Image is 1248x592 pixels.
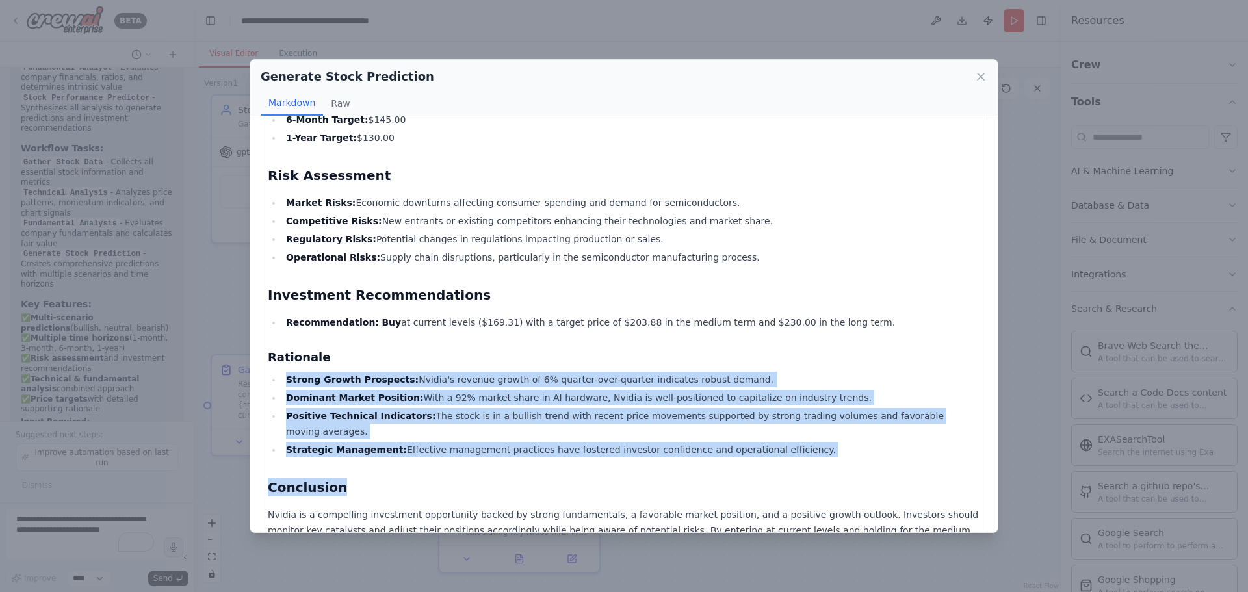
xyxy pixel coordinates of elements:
h2: Conclusion [268,478,980,496]
h2: Generate Stock Prediction [261,68,434,86]
li: The stock is in a bullish trend with recent price movements supported by strong trading volumes a... [282,408,980,439]
li: Potential changes in regulations impacting production or sales. [282,231,980,247]
strong: Strong Growth Prospects: [286,374,419,385]
h2: Investment Recommendations [268,286,980,304]
strong: Positive Technical Indicators: [286,411,436,421]
li: Economic downturns affecting consumer spending and demand for semiconductors. [282,195,980,211]
li: Effective management practices have fostered investor confidence and operational efficiency. [282,442,980,457]
button: Raw [323,91,357,116]
strong: Strategic Management: [286,444,407,455]
strong: Recommendation: [286,317,379,328]
button: Markdown [261,91,323,116]
strong: Operational Risks: [286,252,380,263]
strong: 1-Year Target: [286,133,357,143]
strong: Buy [382,317,401,328]
li: Nvidia's revenue growth of 6% quarter-over-quarter indicates robust demand. [282,372,980,387]
strong: Market Risks: [286,198,356,208]
h2: Risk Assessment [268,166,980,185]
li: New entrants or existing competitors enhancing their technologies and market share. [282,213,980,229]
strong: Competitive Risks: [286,216,382,226]
li: $130.00 [282,130,980,146]
h3: Rationale [268,348,980,367]
li: Supply chain disruptions, particularly in the semiconductor manufacturing process. [282,250,980,265]
p: Nvidia is a compelling investment opportunity backed by strong fundamentals, a favorable market p... [268,507,980,554]
li: at current levels ($169.31) with a target price of $203.88 in the medium term and $230.00 in the ... [282,315,980,330]
strong: 6-Month Target: [286,114,369,125]
strong: Regulatory Risks: [286,234,376,244]
strong: Dominant Market Position: [286,393,424,403]
li: $145.00 [282,112,980,127]
li: With a 92% market share in AI hardware, Nvidia is well-positioned to capitalize on industry trends. [282,390,980,405]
